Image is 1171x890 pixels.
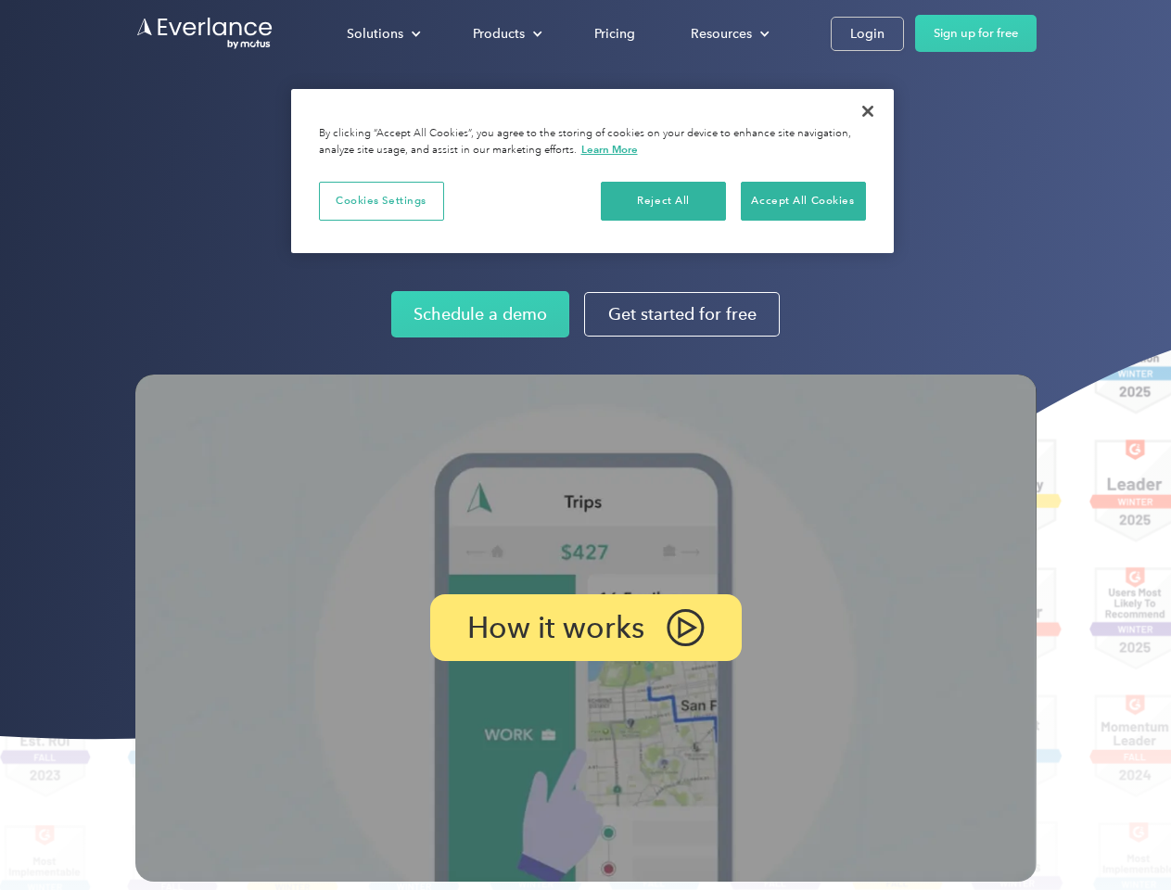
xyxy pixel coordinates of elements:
div: Login [850,22,885,45]
div: Products [473,22,525,45]
div: Resources [691,22,752,45]
p: How it works [467,617,644,639]
div: Products [454,18,557,50]
a: Login [831,17,904,51]
div: Cookie banner [291,89,894,253]
a: Schedule a demo [391,291,569,337]
div: By clicking “Accept All Cookies”, you agree to the storing of cookies on your device to enhance s... [319,126,866,159]
div: Privacy [291,89,894,253]
button: Accept All Cookies [741,182,866,221]
div: Solutions [328,18,436,50]
button: Reject All [601,182,726,221]
a: More information about your privacy, opens in a new tab [581,143,638,156]
a: Sign up for free [915,15,1037,52]
a: Go to homepage [135,16,274,51]
div: Pricing [594,22,635,45]
input: Submit [136,110,230,149]
a: Pricing [576,18,654,50]
button: Close [847,91,888,132]
button: Cookies Settings [319,182,444,221]
div: Solutions [347,22,403,45]
a: Get started for free [584,292,780,337]
div: Resources [672,18,784,50]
